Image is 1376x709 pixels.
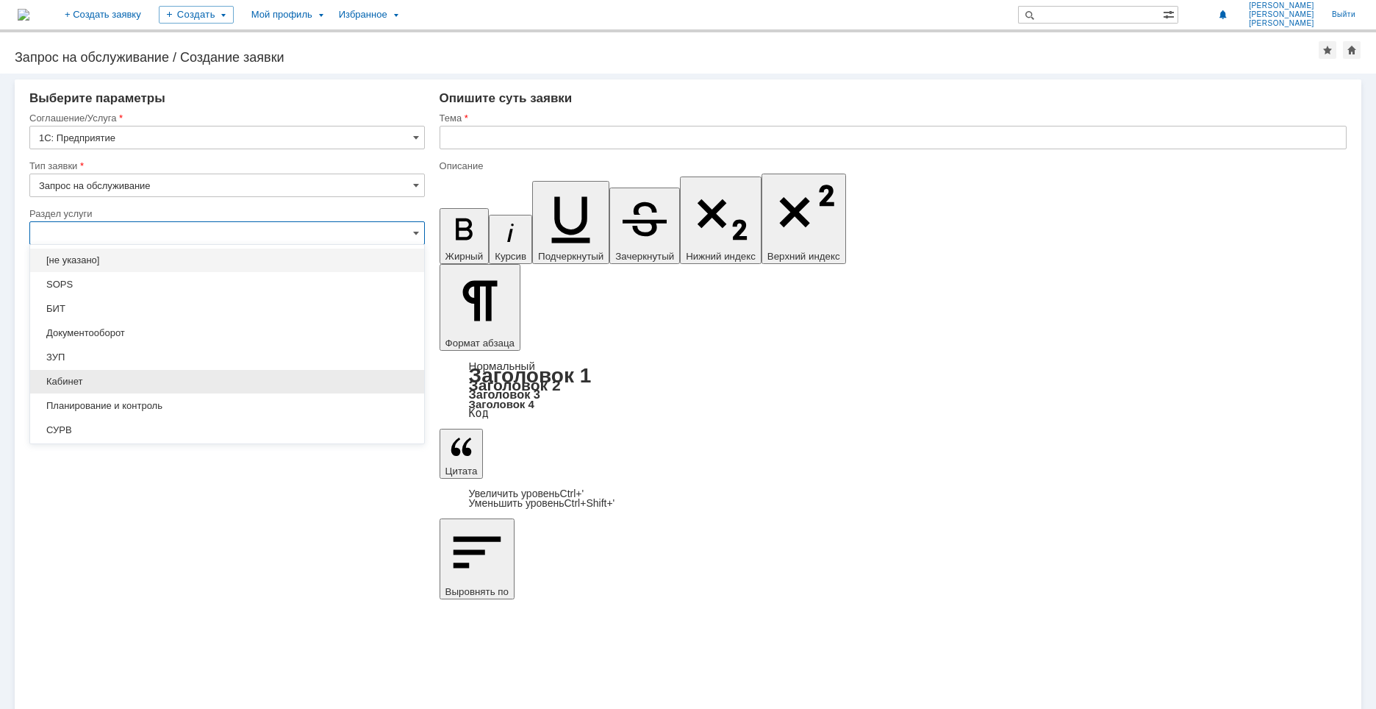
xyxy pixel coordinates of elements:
span: Ctrl+Shift+' [564,497,614,509]
span: [PERSON_NAME] [1249,19,1314,28]
span: [PERSON_NAME] [1249,1,1314,10]
button: Подчеркнутый [532,181,609,264]
div: Цитата [440,489,1347,508]
span: Формат абзаца [445,338,515,349]
span: Курсив [495,251,526,262]
button: Жирный [440,208,490,264]
div: Запрос на обслуживание / Создание заявки [15,50,1319,65]
div: Описание [440,161,1344,171]
span: Цитата [445,466,478,477]
span: SOPS [39,279,415,291]
a: Заголовок 2 [469,377,561,393]
a: Заголовок 4 [469,398,534,410]
button: Цитата [440,429,484,479]
a: Decrease [469,497,615,509]
span: [PERSON_NAME] [1249,10,1314,19]
span: Жирный [445,251,484,262]
span: Документооборот [39,327,415,339]
button: Верхний индекс [762,174,846,264]
a: Код [469,407,489,420]
span: Выровнять по [445,586,509,597]
span: СУРВ [39,424,415,436]
button: Формат абзаца [440,264,520,351]
button: Нижний индекс [680,177,762,264]
img: logo [18,9,29,21]
span: Планирование и контроль [39,400,415,412]
span: БИТ [39,303,415,315]
span: Нижний индекс [686,251,756,262]
span: Расширенный поиск [1163,7,1178,21]
div: Соглашение/Услуга [29,113,422,123]
div: Сделать домашней страницей [1343,41,1361,59]
div: Тип заявки [29,161,422,171]
div: Раздел услуги [29,209,422,218]
button: Зачеркнутый [609,188,680,264]
span: Зачеркнутый [615,251,674,262]
div: Тема [440,113,1344,123]
a: Перейти на домашнюю страницу [18,9,29,21]
span: [не указано] [39,254,415,266]
span: Подчеркнутый [538,251,603,262]
a: Заголовок 3 [469,388,540,401]
span: Кабинет [39,376,415,388]
a: Нормальный [469,360,535,372]
button: Курсив [489,215,532,264]
span: Опишите суть заявки [440,91,573,105]
div: Формат абзаца [440,361,1347,418]
span: Верхний индекс [767,251,840,262]
span: Выберите параметры [29,91,165,105]
button: Выровнять по [440,519,515,599]
a: Increase [469,488,584,499]
div: Добавить в избранное [1319,41,1336,59]
a: Заголовок 1 [469,364,592,387]
span: Ctrl+' [560,488,584,499]
div: Создать [159,6,234,24]
span: ЗУП [39,352,415,363]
